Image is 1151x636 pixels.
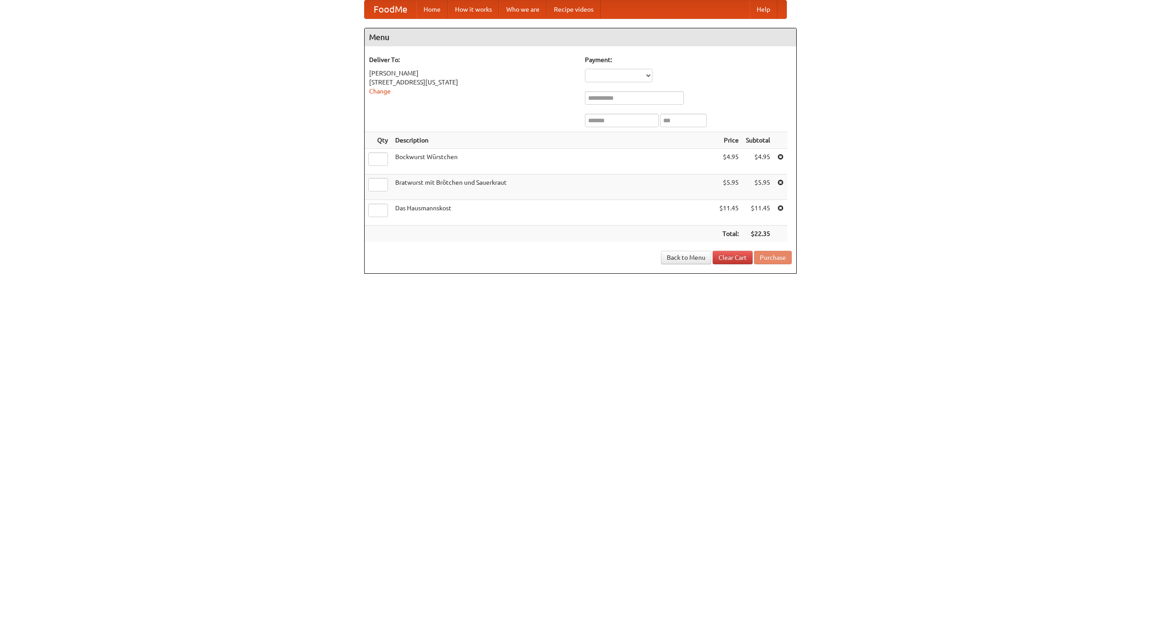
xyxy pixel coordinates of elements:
[754,251,792,264] button: Purchase
[369,55,576,64] h5: Deliver To:
[392,132,716,149] th: Description
[742,132,774,149] th: Subtotal
[392,149,716,174] td: Bockwurst Würstchen
[369,69,576,78] div: [PERSON_NAME]
[365,0,416,18] a: FoodMe
[369,78,576,87] div: [STREET_ADDRESS][US_STATE]
[716,226,742,242] th: Total:
[365,28,796,46] h4: Menu
[742,149,774,174] td: $4.95
[742,200,774,226] td: $11.45
[365,132,392,149] th: Qty
[661,251,711,264] a: Back to Menu
[416,0,448,18] a: Home
[392,174,716,200] td: Bratwurst mit Brötchen und Sauerkraut
[713,251,753,264] a: Clear Cart
[716,200,742,226] td: $11.45
[716,132,742,149] th: Price
[742,174,774,200] td: $5.95
[369,88,391,95] a: Change
[547,0,601,18] a: Recipe videos
[499,0,547,18] a: Who we are
[392,200,716,226] td: Das Hausmannskost
[716,174,742,200] td: $5.95
[749,0,777,18] a: Help
[448,0,499,18] a: How it works
[742,226,774,242] th: $22.35
[585,55,792,64] h5: Payment:
[716,149,742,174] td: $4.95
